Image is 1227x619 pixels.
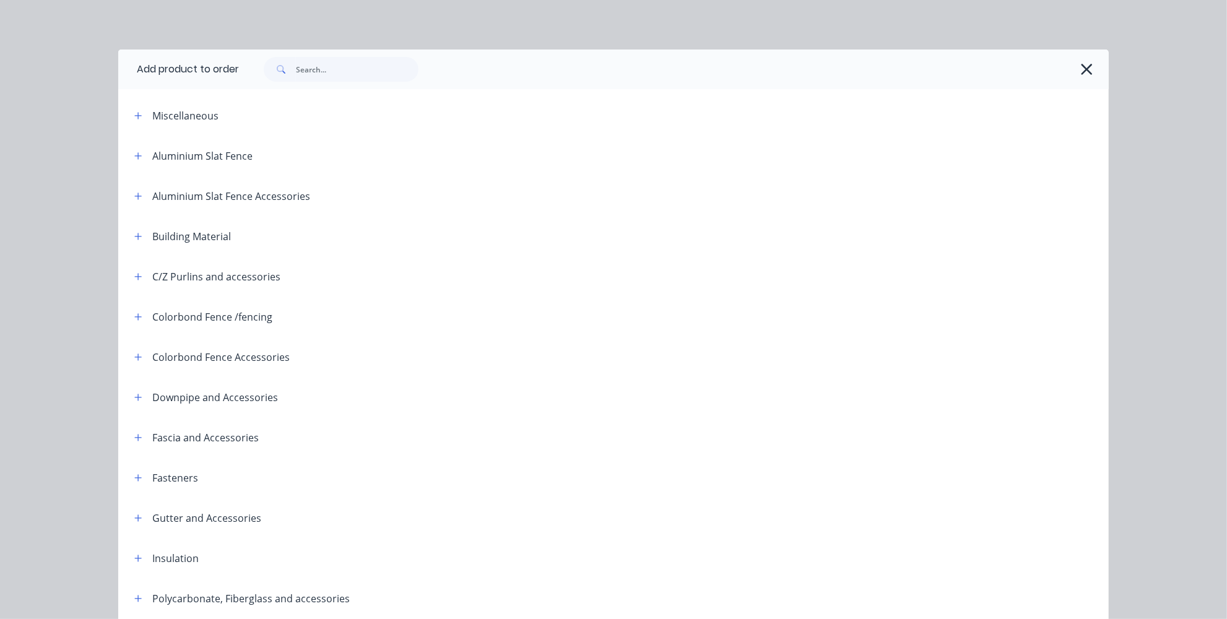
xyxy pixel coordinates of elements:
[152,108,219,123] div: Miscellaneous
[152,591,350,606] div: Polycarbonate, Fiberglass and accessories
[118,50,239,89] div: Add product to order
[152,390,278,405] div: Downpipe and Accessories
[152,269,280,284] div: C/Z Purlins and accessories
[152,470,198,485] div: Fasteners
[152,430,259,445] div: Fascia and Accessories
[152,189,310,204] div: Aluminium Slat Fence Accessories
[152,149,253,163] div: Aluminium Slat Fence
[152,511,261,526] div: Gutter and Accessories
[152,309,272,324] div: Colorbond Fence /fencing
[152,551,199,566] div: Insulation
[152,229,231,244] div: Building Material
[152,350,290,365] div: Colorbond Fence Accessories
[296,57,418,82] input: Search...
